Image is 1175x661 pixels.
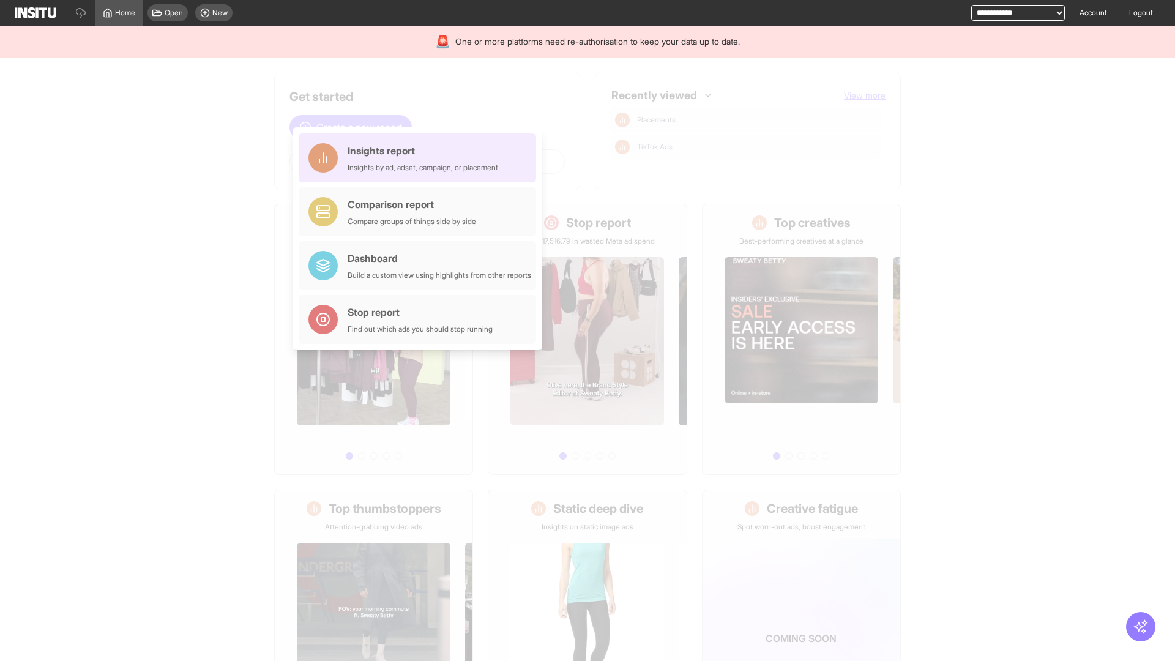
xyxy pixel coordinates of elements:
[165,8,183,18] span: Open
[348,271,531,280] div: Build a custom view using highlights from other reports
[348,143,498,158] div: Insights report
[348,217,476,226] div: Compare groups of things side by side
[348,163,498,173] div: Insights by ad, adset, campaign, or placement
[455,35,740,48] span: One or more platforms need re-authorisation to keep your data up to date.
[435,33,450,50] div: 🚨
[212,8,228,18] span: New
[348,305,493,319] div: Stop report
[15,7,56,18] img: Logo
[348,197,476,212] div: Comparison report
[348,324,493,334] div: Find out which ads you should stop running
[348,251,531,266] div: Dashboard
[115,8,135,18] span: Home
